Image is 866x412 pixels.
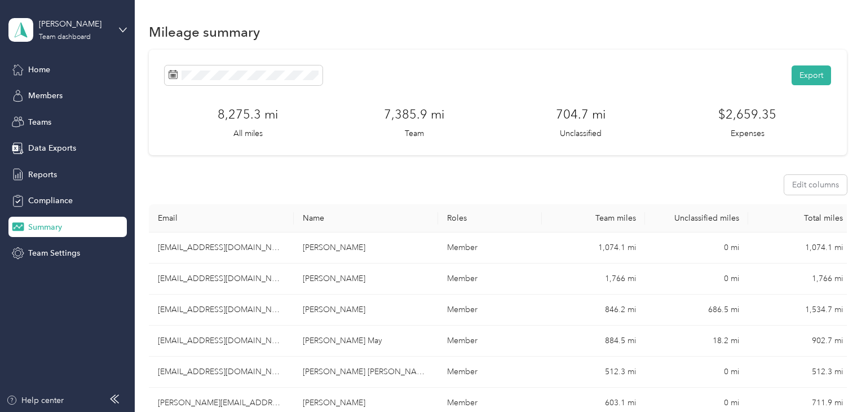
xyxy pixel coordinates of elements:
td: Daniel Y. Yap [294,264,439,295]
td: 512.3 mi [748,357,851,388]
td: 1,766 mi [748,264,851,295]
td: Robert L. Jr Schmidt [294,357,439,388]
p: Unclassified [560,128,602,139]
td: 902.7 mi [748,326,851,357]
td: Member [438,326,541,357]
td: Victoria E. May [294,326,439,357]
td: 0 mi [645,357,748,388]
td: 1,534.7 mi [748,295,851,326]
td: 846.2 mi [542,295,645,326]
div: [PERSON_NAME] [39,18,109,30]
td: Member [438,264,541,295]
button: Help center [6,395,64,406]
td: 512.3 mi [542,357,645,388]
td: Member [438,295,541,326]
h3: 7,385.9 mi [384,105,444,124]
span: Reports [28,169,57,181]
p: Team [405,128,424,139]
span: Summary [28,221,62,233]
iframe: Everlance-gr Chat Button Frame [803,349,866,412]
td: 0 mi [645,233,748,264]
span: Data Exports [28,142,76,154]
td: Member [438,233,541,264]
th: Email [149,204,294,233]
span: Teams [28,116,51,128]
th: Team miles [542,204,645,233]
td: 686.5 mi [645,295,748,326]
th: Total miles [748,204,851,233]
span: Members [28,90,63,102]
td: 1,074.1 mi [748,233,851,264]
span: Compliance [28,195,73,207]
div: Team dashboard [39,34,91,41]
td: 1,074.1 mi [542,233,645,264]
h3: $2,659.35 [718,105,776,124]
td: 884.5 mi [542,326,645,357]
td: 0 mi [645,264,748,295]
td: 1,766 mi [542,264,645,295]
h3: 704.7 mi [556,105,606,124]
td: dyap@hcbeer.com [149,264,294,295]
h1: Mileage summary [149,26,260,38]
p: All miles [233,128,263,139]
button: Export [792,65,831,85]
td: jmccreary@hcbeer.com [149,295,294,326]
span: Home [28,64,50,76]
td: Member [438,357,541,388]
td: vmay@hcbeer.com [149,326,294,357]
p: Expenses [731,128,765,139]
button: Edit columns [784,175,847,195]
h3: 8,275.3 mi [218,105,278,124]
td: ctrujillo@hcbeer.com [149,233,294,264]
td: rschmidt6887@gmail.com [149,357,294,388]
th: Roles [438,204,541,233]
td: Caleb B. Trujillo [294,233,439,264]
td: 18.2 mi [645,326,748,357]
span: Team Settings [28,247,80,259]
th: Name [294,204,439,233]
td: Jason T. McCreary [294,295,439,326]
th: Unclassified miles [645,204,748,233]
